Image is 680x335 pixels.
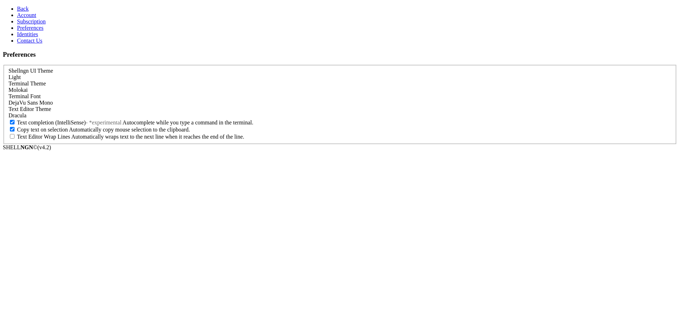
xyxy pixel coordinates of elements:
span: Dracula [8,112,27,118]
a: Identities [17,31,38,37]
div: DejaVu Sans Mono [8,100,671,106]
label: Terminal Font [8,93,41,99]
a: Subscription [17,18,46,24]
span: Autocomplete while you type a command in the terminal. [123,119,253,125]
span: Molokai [8,87,28,93]
a: Contact Us [17,38,42,44]
a: Account [17,12,36,18]
b: NGN [21,144,33,150]
span: Automatically wraps text to the next line when it reaches the end of the line. [71,134,244,140]
span: Light [8,74,21,80]
a: Back [17,6,29,12]
span: Text Editor Wrap Lines [17,134,70,140]
span: DejaVu Sans Mono [8,100,53,106]
input: Text Editor Wrap Lines Automatically wraps text to the next line when it reaches the end of the l... [10,134,15,139]
div: Molokai [8,87,671,93]
a: Preferences [17,25,44,31]
label: Shellngn UI Theme [8,68,53,74]
h3: Preferences [3,51,677,58]
div: Light [8,74,671,80]
input: Copy text on selection Automatically copy mouse selection to the clipboard. [10,127,15,132]
span: Automatically copy mouse selection to the clipboard. [69,127,190,133]
span: - *experimental [86,119,121,125]
span: SHELL © [3,144,51,150]
label: Terminal Theme [8,80,46,86]
span: Text completion (IntelliSense) [17,119,86,125]
label: Text Editor Theme [8,106,51,112]
div: Dracula [8,112,671,119]
span: Copy text on selection [17,127,68,133]
input: Text completion (IntelliSense)- *experimental Autocomplete while you type a command in the terminal. [10,120,15,124]
span: 4.2.0 [38,144,51,150]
